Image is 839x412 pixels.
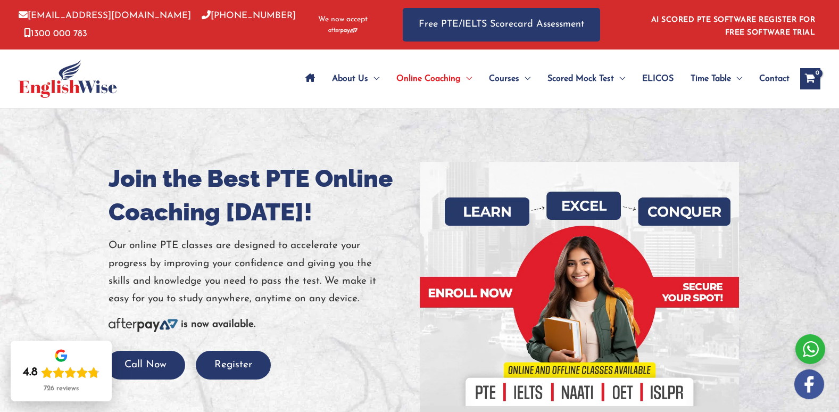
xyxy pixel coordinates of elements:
[19,11,191,20] a: [EMAIL_ADDRESS][DOMAIN_NAME]
[489,60,519,97] span: Courses
[181,319,255,329] b: is now available.
[332,60,368,97] span: About Us
[24,29,87,38] a: 1300 000 783
[23,365,38,380] div: 4.8
[519,60,530,97] span: Menu Toggle
[614,60,625,97] span: Menu Toggle
[19,60,117,98] img: cropped-ew-logo
[106,351,185,380] button: Call Now
[645,7,820,42] aside: Header Widget 1
[539,60,634,97] a: Scored Mock TestMenu Toggle
[109,237,412,308] p: Our online PTE classes are designed to accelerate your progress by improving your confidence and ...
[480,60,539,97] a: CoursesMenu Toggle
[388,60,480,97] a: Online CoachingMenu Toggle
[651,16,816,37] a: AI SCORED PTE SOFTWARE REGISTER FOR FREE SOFTWARE TRIAL
[196,360,271,370] a: Register
[318,14,368,25] span: We now accept
[202,11,296,20] a: [PHONE_NUMBER]
[800,68,820,89] a: View Shopping Cart, empty
[759,60,790,97] span: Contact
[751,60,790,97] a: Contact
[634,60,682,97] a: ELICOS
[106,360,185,370] a: Call Now
[109,318,178,332] img: Afterpay-Logo
[323,60,388,97] a: About UsMenu Toggle
[297,60,790,97] nav: Site Navigation: Main Menu
[547,60,614,97] span: Scored Mock Test
[328,28,358,34] img: Afterpay-Logo
[682,60,751,97] a: Time TableMenu Toggle
[396,60,461,97] span: Online Coaching
[196,351,271,380] button: Register
[642,60,674,97] span: ELICOS
[44,384,79,393] div: 726 reviews
[403,8,600,42] a: Free PTE/IELTS Scorecard Assessment
[368,60,379,97] span: Menu Toggle
[23,365,99,380] div: Rating: 4.8 out of 5
[461,60,472,97] span: Menu Toggle
[731,60,742,97] span: Menu Toggle
[691,60,731,97] span: Time Table
[794,369,824,399] img: white-facebook.png
[109,162,412,229] h1: Join the Best PTE Online Coaching [DATE]!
